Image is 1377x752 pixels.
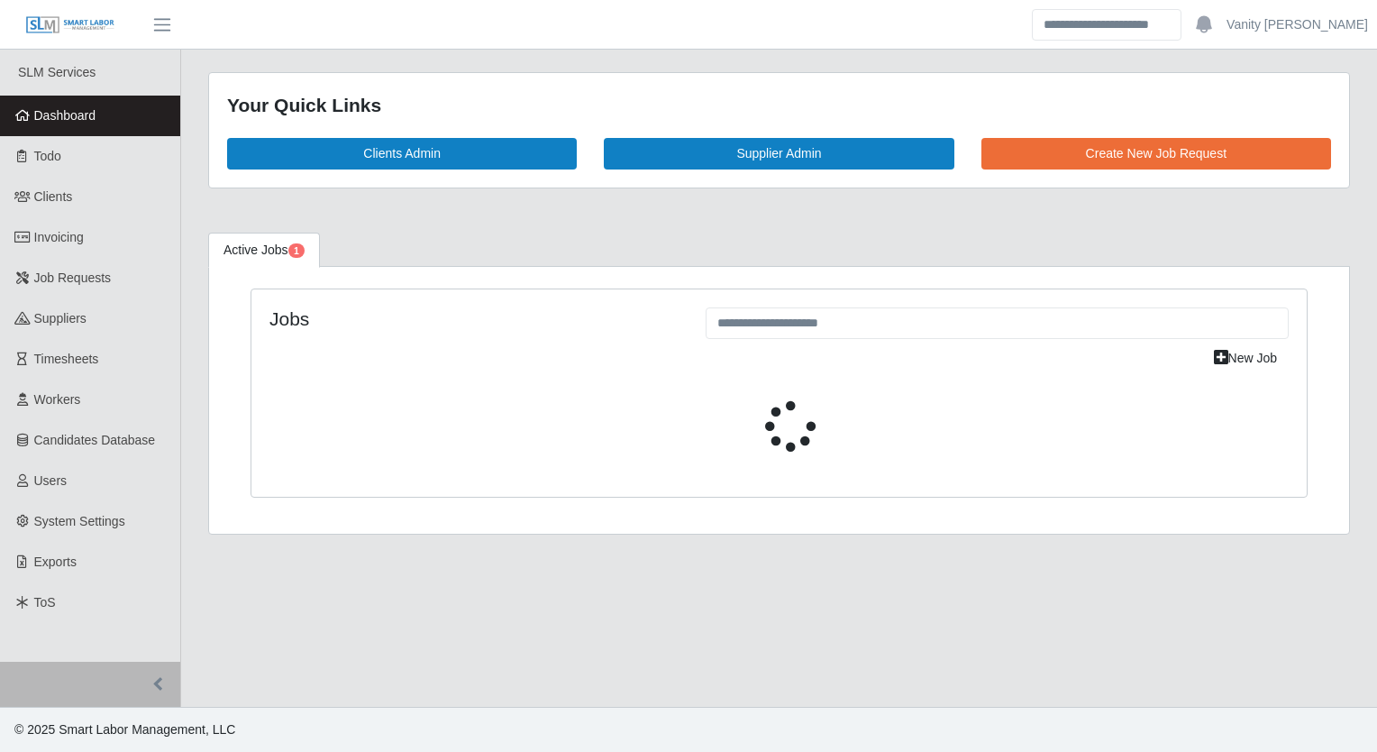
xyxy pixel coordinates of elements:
span: SLM Services [18,65,96,79]
h4: Jobs [269,307,679,330]
span: Invoicing [34,230,84,244]
input: Search [1032,9,1181,41]
span: Suppliers [34,311,87,326]
span: Pending Jobs [288,243,305,258]
span: Dashboard [34,108,96,123]
span: Workers [34,392,81,407]
span: Users [34,473,68,488]
span: ToS [34,595,56,610]
a: Clients Admin [227,138,577,170]
span: Clients [34,189,73,204]
span: Todo [34,149,61,163]
span: Candidates Database [34,433,156,447]
span: © 2025 Smart Labor Management, LLC [14,722,235,737]
span: Job Requests [34,271,112,285]
a: Active Jobs [208,233,320,268]
img: SLM Logo [25,15,115,35]
span: Timesheets [34,352,99,366]
a: Supplier Admin [604,138,953,170]
a: Vanity [PERSON_NAME] [1227,15,1368,34]
a: New Job [1202,343,1289,374]
a: Create New Job Request [981,138,1331,170]
span: System Settings [34,514,125,528]
span: Exports [34,555,77,569]
div: Your Quick Links [227,91,1331,120]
